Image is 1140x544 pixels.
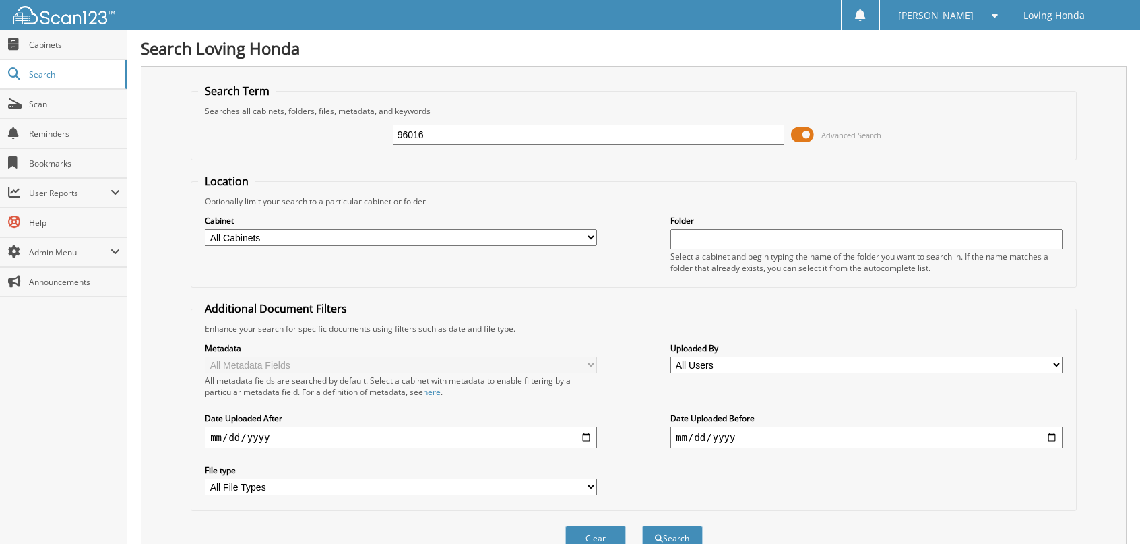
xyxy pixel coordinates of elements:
[141,37,1127,59] h1: Search Loving Honda
[198,105,1069,117] div: Searches all cabinets, folders, files, metadata, and keywords
[670,342,1063,354] label: Uploaded By
[205,427,597,448] input: start
[423,386,441,398] a: here
[29,247,110,258] span: Admin Menu
[29,39,120,51] span: Cabinets
[29,158,120,169] span: Bookmarks
[205,413,597,424] label: Date Uploaded After
[670,413,1063,424] label: Date Uploaded Before
[29,187,110,199] span: User Reports
[198,84,276,98] legend: Search Term
[198,323,1069,334] div: Enhance your search for specific documents using filters such as date and file type.
[29,69,118,80] span: Search
[198,301,354,316] legend: Additional Document Filters
[29,276,120,288] span: Announcements
[29,217,120,229] span: Help
[198,174,255,189] legend: Location
[670,251,1063,274] div: Select a cabinet and begin typing the name of the folder you want to search in. If the name match...
[1073,479,1140,544] iframe: Chat Widget
[1023,11,1085,20] span: Loving Honda
[821,130,881,140] span: Advanced Search
[898,11,974,20] span: [PERSON_NAME]
[205,464,597,476] label: File type
[29,98,120,110] span: Scan
[670,215,1063,226] label: Folder
[205,375,597,398] div: All metadata fields are searched by default. Select a cabinet with metadata to enable filtering b...
[670,427,1063,448] input: end
[198,195,1069,207] div: Optionally limit your search to a particular cabinet or folder
[13,6,115,24] img: scan123-logo-white.svg
[29,128,120,140] span: Reminders
[205,215,597,226] label: Cabinet
[205,342,597,354] label: Metadata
